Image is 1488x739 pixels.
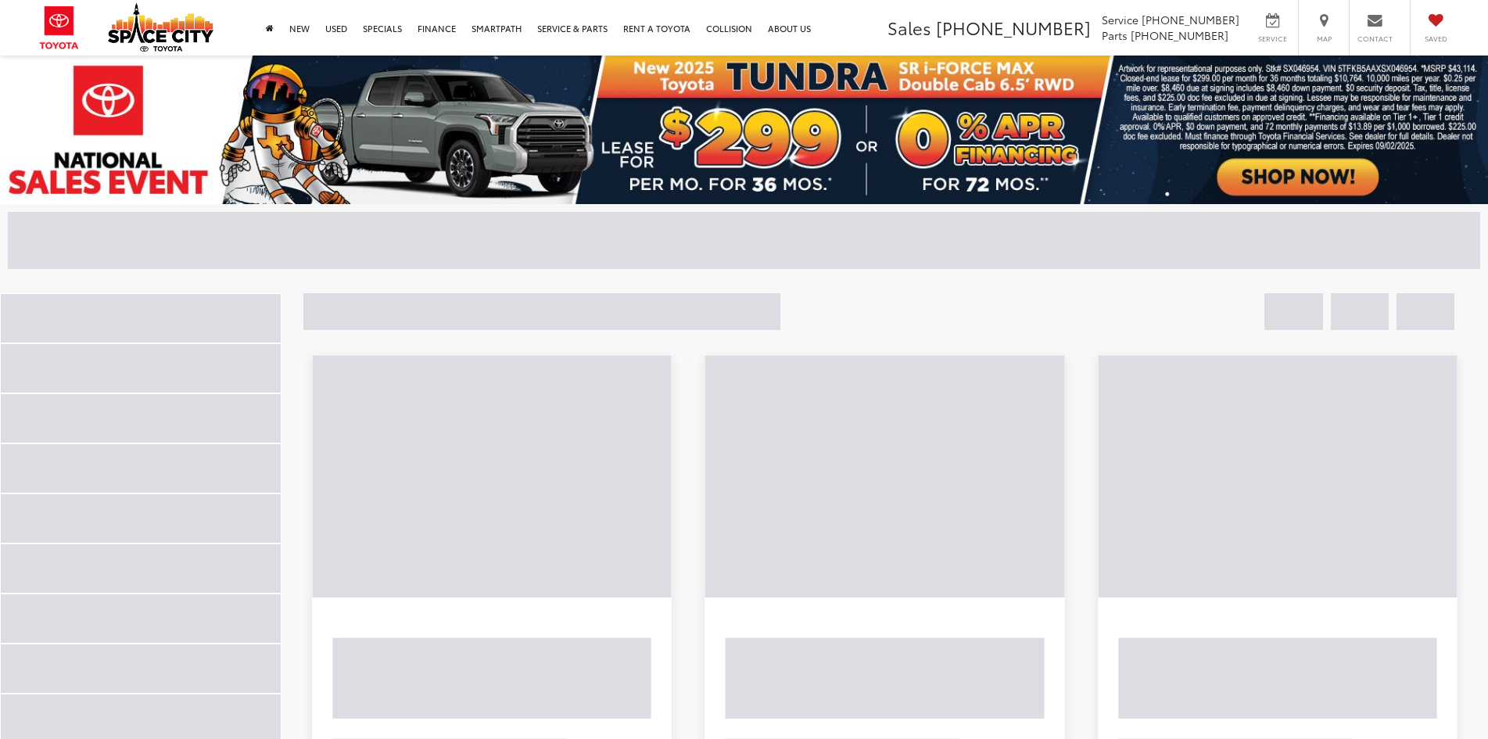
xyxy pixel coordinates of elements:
[1131,27,1228,43] span: [PHONE_NUMBER]
[1102,12,1138,27] span: Service
[1255,34,1290,44] span: Service
[1418,34,1453,44] span: Saved
[1102,27,1128,43] span: Parts
[108,3,213,52] img: Space City Toyota
[1357,34,1393,44] span: Contact
[1307,34,1341,44] span: Map
[887,15,931,40] span: Sales
[936,15,1091,40] span: [PHONE_NUMBER]
[1142,12,1239,27] span: [PHONE_NUMBER]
